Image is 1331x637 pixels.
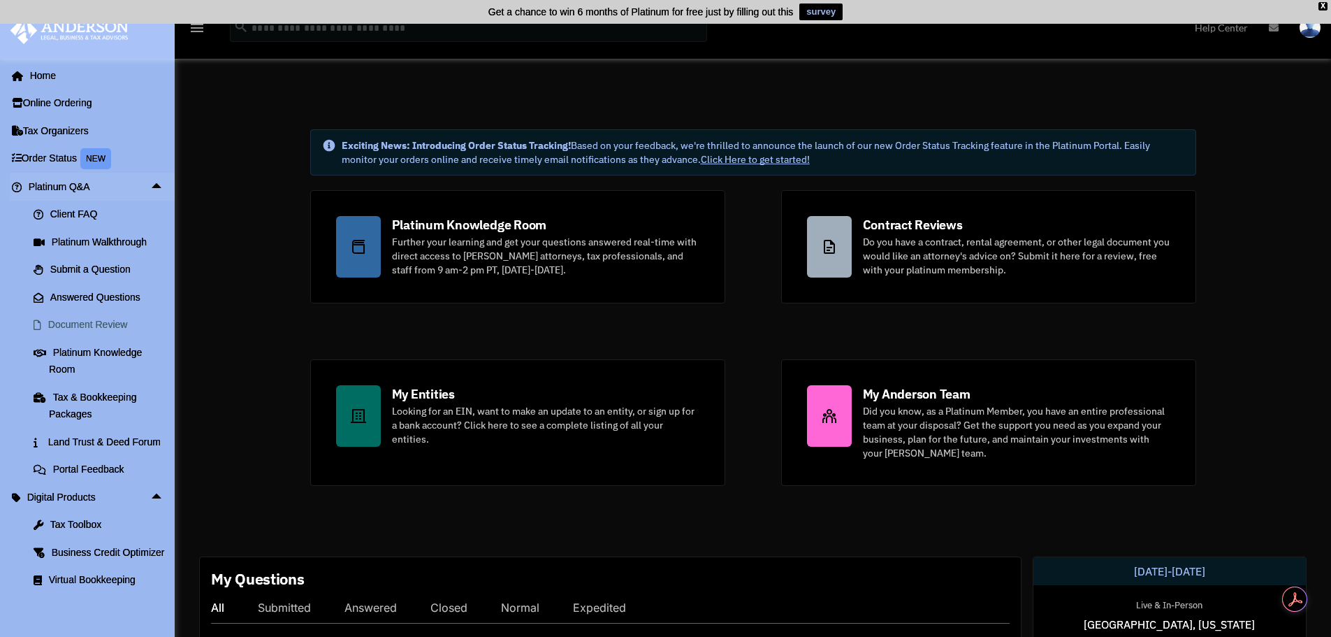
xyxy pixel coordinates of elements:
[20,283,185,311] a: Answered Questions
[189,24,205,36] a: menu
[701,153,810,166] a: Click Here to get started!
[392,385,455,403] div: My Entities
[392,216,547,234] div: Platinum Knowledge Room
[20,311,185,339] a: Document Review
[49,544,168,561] div: Business Credit Optimizer
[342,139,571,152] strong: Exciting News: Introducing Order Status Tracking!
[233,19,249,34] i: search
[10,483,185,511] a: Digital Productsarrow_drop_up
[6,17,133,44] img: Anderson Advisors Platinum Portal
[10,62,178,90] a: Home
[863,385,970,403] div: My Anderson Team
[781,359,1196,486] a: My Anderson Team Did you know, as a Platinum Member, you have an entire professional team at your...
[211,568,305,589] div: My Questions
[10,145,185,173] a: Order StatusNEW
[20,428,185,456] a: Land Trust & Deed Forum
[10,90,185,117] a: Online Ordering
[20,383,185,428] a: Tax & Bookkeeping Packages
[501,601,539,615] div: Normal
[10,117,185,145] a: Tax Organizers
[781,190,1196,303] a: Contract Reviews Do you have a contract, rental agreement, or other legal document you would like...
[20,256,185,284] a: Submit a Question
[49,571,168,589] div: Virtual Bookkeeping
[573,601,626,615] div: Expedited
[863,404,1170,460] div: Did you know, as a Platinum Member, you have an entire professional team at your disposal? Get th...
[344,601,397,615] div: Answered
[211,601,224,615] div: All
[150,483,178,512] span: arrow_drop_up
[20,338,185,383] a: Platinum Knowledge Room
[150,173,178,201] span: arrow_drop_up
[80,148,111,169] div: NEW
[430,601,467,615] div: Closed
[10,173,185,201] a: Platinum Q&Aarrow_drop_up
[1125,596,1214,611] div: Live & In-Person
[310,359,725,486] a: My Entities Looking for an EIN, want to make an update to an entity, or sign up for a bank accoun...
[20,511,185,539] a: Tax Toolbox
[189,20,205,36] i: menu
[1084,616,1255,633] span: [GEOGRAPHIC_DATA], [US_STATE]
[310,190,725,303] a: Platinum Knowledge Room Further your learning and get your questions answered real-time with dire...
[20,566,185,594] a: Virtual Bookkeeping
[392,235,699,277] div: Further your learning and get your questions answered real-time with direct access to [PERSON_NAM...
[1300,17,1321,38] img: User Pic
[863,235,1170,277] div: Do you have a contract, rental agreement, or other legal document you would like an attorney's ad...
[258,601,311,615] div: Submitted
[799,3,843,20] a: survey
[20,538,185,566] a: Business Credit Optimizer
[20,201,185,229] a: Client FAQ
[392,404,699,446] div: Looking for an EIN, want to make an update to an entity, or sign up for a bank account? Click her...
[488,3,794,20] div: Get a chance to win 6 months of Platinum for free just by filling out this
[1318,2,1328,10] div: close
[1033,557,1306,585] div: [DATE]-[DATE]
[342,138,1184,166] div: Based on your feedback, we're thrilled to announce the launch of our new Order Status Tracking fe...
[863,216,963,234] div: Contract Reviews
[20,456,185,484] a: Portal Feedback
[49,516,168,534] div: Tax Toolbox
[20,228,185,256] a: Platinum Walkthrough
